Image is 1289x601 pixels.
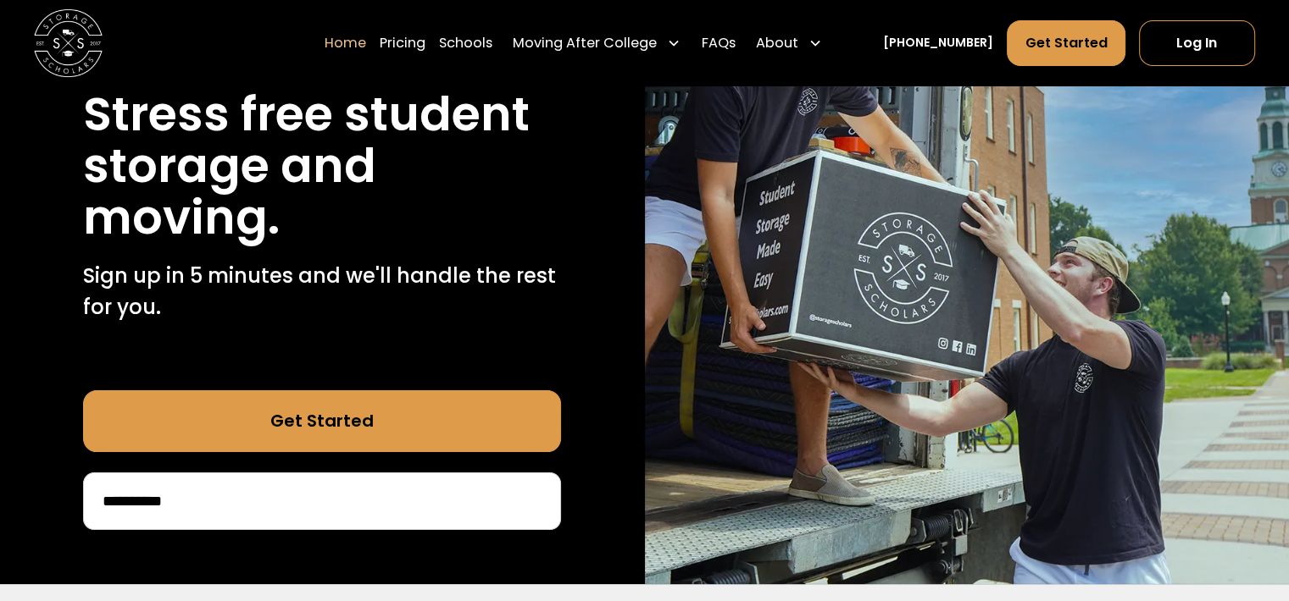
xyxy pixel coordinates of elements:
[883,34,993,52] a: [PHONE_NUMBER]
[1139,19,1255,65] a: Log In
[83,261,561,323] p: Sign up in 5 minutes and we'll handle the rest for you.
[439,19,492,66] a: Schools
[749,19,829,66] div: About
[506,19,687,66] div: Moving After College
[701,19,735,66] a: FAQs
[34,8,103,77] img: Storage Scholars main logo
[756,32,798,52] div: About
[1007,19,1125,65] a: Get Started
[83,390,561,451] a: Get Started
[83,89,561,244] h1: Stress free student storage and moving.
[513,32,657,52] div: Moving After College
[380,19,425,66] a: Pricing
[325,19,366,66] a: Home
